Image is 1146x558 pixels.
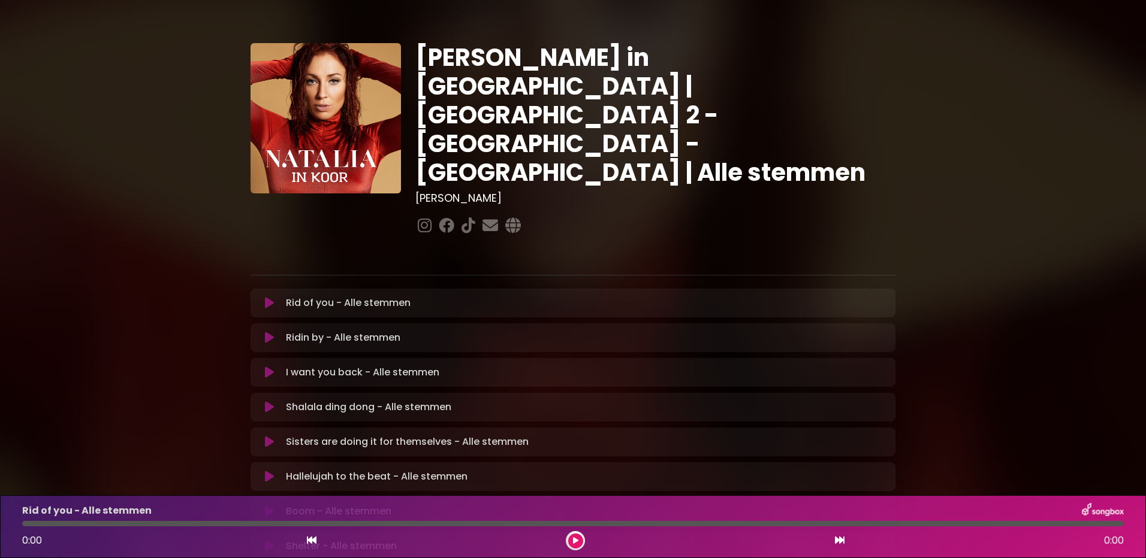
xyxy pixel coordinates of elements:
p: I want you back - Alle stemmen [286,365,439,380]
img: YTVS25JmS9CLUqXqkEhs [251,43,401,193]
p: Ridin by - Alle stemmen [286,330,400,345]
h1: [PERSON_NAME] in [GEOGRAPHIC_DATA] | [GEOGRAPHIC_DATA] 2 - [GEOGRAPHIC_DATA] - [GEOGRAPHIC_DATA] ... [415,43,895,187]
p: Rid of you - Alle stemmen [286,296,411,310]
span: 0:00 [22,533,42,547]
h3: [PERSON_NAME] [415,192,895,205]
p: Shalala ding dong - Alle stemmen [286,400,451,414]
p: Hallelujah to the beat - Alle stemmen [286,469,468,484]
span: 0:00 [1104,533,1124,548]
p: Rid of you - Alle stemmen [22,504,152,518]
img: songbox-logo-white.png [1082,503,1124,518]
p: Sisters are doing it for themselves - Alle stemmen [286,435,529,449]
